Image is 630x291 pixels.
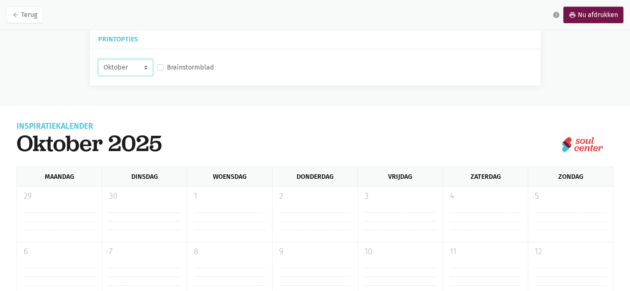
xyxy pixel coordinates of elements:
a: printNu afdrukken [563,7,623,23]
p: 29 [24,190,95,202]
h1: oktober 2025 [17,130,162,156]
a: arrow_backTerug [7,7,43,23]
p: 7 [109,245,181,258]
div: Vrijdag [357,167,443,186]
div: Maandag [17,167,102,186]
i: info [553,11,560,19]
label: Brainstormblad [167,62,214,73]
i: arrow_back [12,11,19,19]
h5: Printopties [98,36,532,42]
p: 5 [535,190,606,202]
div: Dinsdag [102,167,187,186]
p: 8 [194,245,266,258]
div: Woensdag [187,167,272,186]
div: Zaterdag [443,167,528,186]
p: 4 [450,190,521,202]
p: 1 [194,190,266,202]
p: 6 [24,245,95,258]
p: 9 [279,245,351,258]
p: 12 [535,245,606,258]
p: 2 [279,190,351,202]
div: Zondag [528,167,613,186]
i: print [569,11,576,19]
p: 3 [364,190,436,202]
div: Inspiratiekalender [17,123,162,130]
p: 10 [364,245,436,258]
p: 11 [450,245,521,258]
div: Donderdag [272,167,357,186]
p: 30 [109,190,181,202]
